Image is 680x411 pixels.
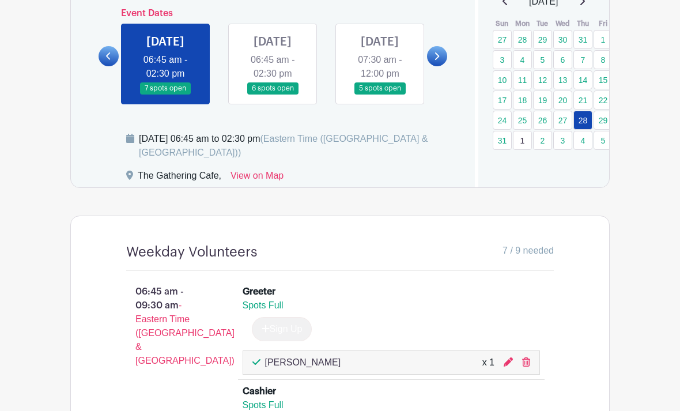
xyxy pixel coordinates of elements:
span: - Eastern Time ([GEOGRAPHIC_DATA] & [GEOGRAPHIC_DATA]) [135,300,235,365]
a: 30 [553,30,572,49]
a: 3 [553,131,572,150]
th: Sun [492,18,512,29]
div: Greeter [243,285,275,299]
a: 28 [513,30,532,49]
p: 06:45 am - 09:30 am [108,280,224,372]
th: Tue [532,18,553,29]
a: 10 [493,70,512,89]
a: 27 [493,30,512,49]
a: 17 [493,91,512,110]
th: Mon [512,18,532,29]
a: 28 [573,111,592,130]
a: View on Map [231,169,284,187]
a: 8 [594,50,613,69]
a: 27 [553,111,572,130]
a: 1 [594,30,613,49]
span: 7 / 9 needed [503,244,554,258]
a: 15 [594,70,613,89]
h6: Event Dates [119,8,427,19]
span: (Eastern Time ([GEOGRAPHIC_DATA] & [GEOGRAPHIC_DATA])) [139,134,428,157]
a: 4 [513,50,532,69]
span: Spots Full [243,300,284,310]
a: 3 [493,50,512,69]
a: 2 [533,131,552,150]
a: 4 [573,131,592,150]
a: 26 [533,111,552,130]
a: 6 [553,50,572,69]
a: 1 [513,131,532,150]
a: 29 [533,30,552,49]
div: x 1 [482,356,494,369]
a: 11 [513,70,532,89]
a: 22 [594,91,613,110]
a: 25 [513,111,532,130]
a: 29 [594,111,613,130]
a: 20 [553,91,572,110]
a: 19 [533,91,552,110]
a: 5 [594,131,613,150]
th: Thu [573,18,593,29]
th: Fri [593,18,613,29]
a: 5 [533,50,552,69]
div: [DATE] 06:45 am to 02:30 pm [139,132,461,160]
span: Spots Full [243,400,284,410]
a: 7 [573,50,592,69]
a: 31 [493,131,512,150]
a: 14 [573,70,592,89]
a: 21 [573,91,592,110]
th: Wed [553,18,573,29]
a: 18 [513,91,532,110]
a: 24 [493,111,512,130]
p: [PERSON_NAME] [265,356,341,369]
div: Cashier [243,384,276,398]
h4: Weekday Volunteers [126,244,257,261]
a: 13 [553,70,572,89]
div: The Gathering Cafe, [138,169,221,187]
a: 12 [533,70,552,89]
a: 31 [573,30,592,49]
